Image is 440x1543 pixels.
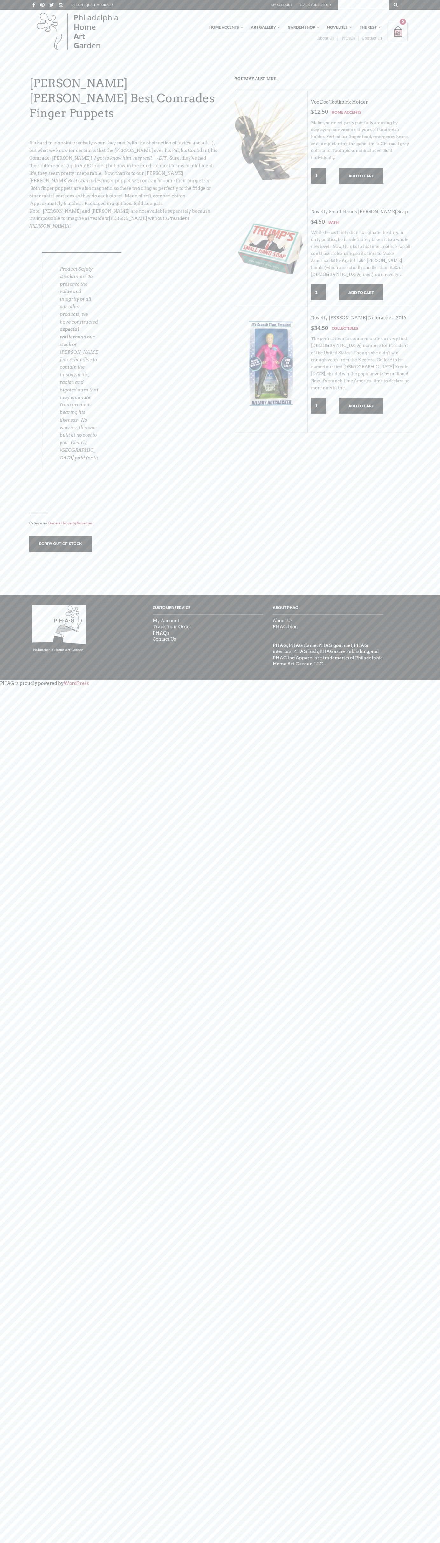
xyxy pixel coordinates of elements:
[311,284,326,300] input: Qty
[311,209,408,215] a: Novelty Small Hands [PERSON_NAME] Soap
[153,605,263,615] h4: Customer Service
[29,76,217,120] h1: [PERSON_NAME] [PERSON_NAME] Best Comrades Finger Puppets
[206,22,244,33] a: Home Accents
[153,618,179,623] a: My Account
[285,22,320,33] a: Garden Shop
[76,521,93,525] a: Novelties
[359,36,382,41] a: Contact Us
[32,605,86,652] img: phag-logo-compressor.gif
[235,77,279,81] strong: You may also like…
[273,643,383,667] p: PHAG, PHAG flame, PHAG gourmet, PHAG interiors, PHAG lush, PHAGazine Publishing, and PHAG tag App...
[311,225,411,285] div: While he certainly didn't originate the dirty in dirty politics, he has definitely taken it to a ...
[332,109,361,116] a: Home Accents
[299,3,331,7] a: Track Your Order
[339,284,383,300] button: Add to cart
[311,99,368,105] a: Voo Doo Toothpick Holder
[273,605,383,615] h4: About PHag
[400,19,406,25] div: 0
[273,618,293,623] a: About Us
[311,108,314,115] span: $
[29,208,217,230] p: Note: [PERSON_NAME] and [PERSON_NAME] are not available separately because it’s impossible to ima...
[311,218,314,225] span: $
[68,178,101,183] em: Best Comrades
[64,681,89,686] a: WordPress
[153,637,176,642] a: Contact Us
[324,22,353,33] a: Novelties
[311,324,328,331] bdi: 34.50
[29,139,217,207] p: It’s hard to pinpoint precisely when they met (with the obstruction of justice and all…), but wha...
[311,315,406,321] a: Novelty [PERSON_NAME] Nutcracker- 2016
[311,218,325,225] bdi: 4.50
[339,168,383,184] button: Add to cart
[271,3,292,7] a: My Account
[338,36,359,41] a: PHAQs
[356,22,382,33] a: The Rest
[29,536,92,552] button: sorry out of stock
[60,327,79,339] strong: special wall
[311,116,411,168] div: Make your next party painfully amusing by displaying our voodoo-it-yourself toothpick holder. Per...
[311,331,411,398] div: The perfect item to commemorate our very first [DEMOGRAPHIC_DATA] nominee for President of the Un...
[248,22,281,33] a: Art Gallery
[311,168,326,184] input: Qty
[328,219,339,225] a: Bath
[48,521,76,525] a: General Novelty
[153,624,192,629] a: Track Your Order
[313,36,338,41] a: About Us
[339,398,383,414] button: Add to cart
[332,325,358,331] a: Collectibles
[311,398,326,414] input: Qty
[60,266,99,460] em: Product Safety Disclaimer: To preserve the value and integrity of all our other products, we have...
[273,624,298,629] a: PHAG blog
[92,156,167,161] em: “I got to know him very well.” -DJT
[311,108,328,115] bdi: 12.50
[153,631,169,636] a: PHAQ's
[311,324,314,331] span: $
[29,520,217,527] span: Categories: , .
[87,216,109,221] em: President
